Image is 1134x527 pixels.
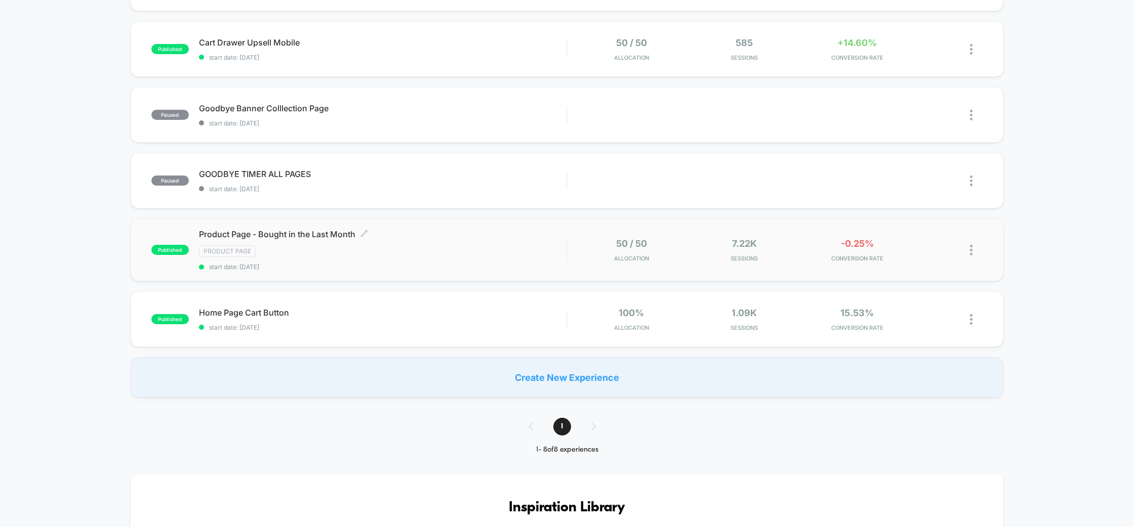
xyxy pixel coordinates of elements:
span: CONVERSION RATE [803,255,911,262]
span: 50 / 50 [616,37,647,48]
span: Sessions [691,324,798,331]
img: close [970,44,973,55]
img: close [970,110,973,120]
span: Sessions [691,255,798,262]
span: Allocation [614,324,649,331]
span: paused [151,110,189,120]
span: published [151,245,189,255]
span: 585 [736,37,753,48]
span: start date: [DATE] [199,263,567,271]
span: Cart Drawer Upsell Mobile [199,37,567,48]
span: published [151,44,189,54]
div: Current time [434,306,457,318]
input: Volume [505,308,536,317]
span: Product Page - Bought in the Last Month [199,229,567,239]
div: 1 - 8 of 8 experiences [518,446,616,454]
div: Create New Experience [131,357,1004,398]
span: +14.60% [837,37,877,48]
span: CONVERSION RATE [803,54,911,61]
span: Allocation [614,255,649,262]
span: Product Page [199,245,256,257]
span: CONVERSION RATE [803,324,911,331]
span: start date: [DATE] [199,185,567,193]
span: published [151,314,189,324]
span: start date: [DATE] [199,324,567,331]
span: start date: [DATE] [199,119,567,127]
span: Sessions [691,54,798,61]
span: 1 [553,418,571,435]
img: close [970,175,973,186]
span: -0.25% [841,238,874,249]
span: 1.09k [732,308,757,318]
span: 7.22k [732,238,757,249]
span: 100% [619,308,644,318]
span: Home Page Cart Button [199,308,567,318]
img: close [970,245,973,255]
span: 15.53% [840,308,874,318]
span: paused [151,175,189,186]
span: start date: [DATE] [199,54,567,61]
img: close [970,314,973,325]
h3: Inspiration Library [161,500,974,516]
button: Play, NEW DEMO 2025-VEED.mp4 [5,304,21,320]
input: Seek [8,290,573,300]
button: Play, NEW DEMO 2025-VEED.mp4 [277,151,301,175]
span: Allocation [614,54,649,61]
span: GOODBYE TIMER ALL PAGES [199,169,567,179]
span: 50 / 50 [616,238,647,249]
span: Goodbye Banner Colllection Page [199,103,567,113]
div: Duration [459,306,485,318]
